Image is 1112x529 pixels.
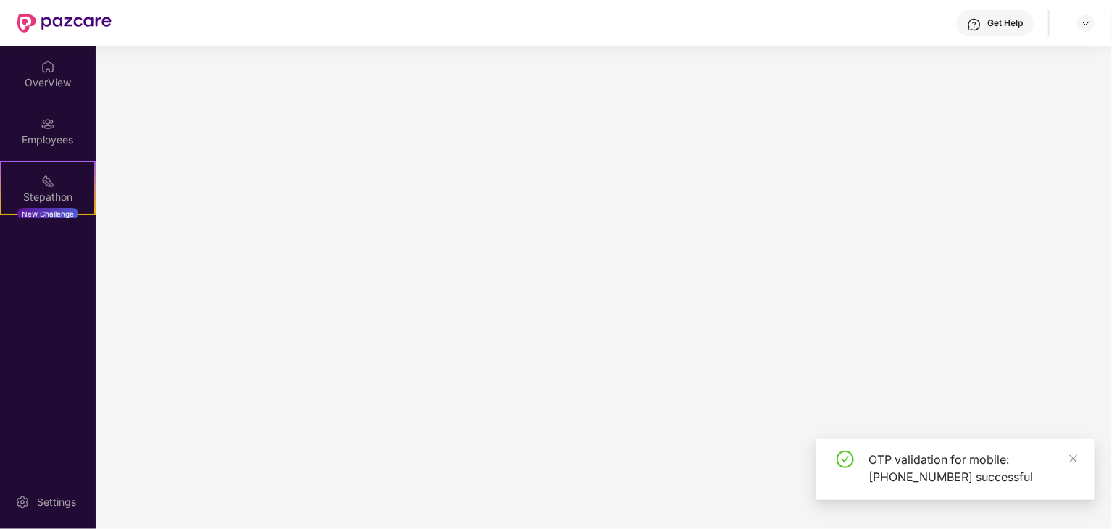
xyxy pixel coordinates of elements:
[41,174,55,188] img: svg+xml;base64,PHN2ZyB4bWxucz0iaHR0cDovL3d3dy53My5vcmcvMjAwMC9zdmciIHdpZHRoPSIyMSIgaGVpZ2h0PSIyMC...
[41,59,55,74] img: svg+xml;base64,PHN2ZyBpZD0iSG9tZSIgeG1sbnM9Imh0dHA6Ly93d3cudzMub3JnLzIwMDAvc3ZnIiB3aWR0aD0iMjAiIG...
[41,117,55,131] img: svg+xml;base64,PHN2ZyBpZD0iRW1wbG95ZWVzIiB4bWxucz0iaHR0cDovL3d3dy53My5vcmcvMjAwMC9zdmciIHdpZHRoPS...
[33,495,80,509] div: Settings
[868,451,1077,486] div: OTP validation for mobile: [PHONE_NUMBER] successful
[967,17,982,32] img: svg+xml;base64,PHN2ZyBpZD0iSGVscC0zMngzMiIgeG1sbnM9Imh0dHA6Ly93d3cudzMub3JnLzIwMDAvc3ZnIiB3aWR0aD...
[987,17,1023,29] div: Get Help
[1080,17,1092,29] img: svg+xml;base64,PHN2ZyBpZD0iRHJvcGRvd24tMzJ4MzIiIHhtbG5zPSJodHRwOi8vd3d3LnczLm9yZy8yMDAwL3N2ZyIgd2...
[17,208,78,220] div: New Challenge
[15,495,30,509] img: svg+xml;base64,PHN2ZyBpZD0iU2V0dGluZy0yMHgyMCIgeG1sbnM9Imh0dHA6Ly93d3cudzMub3JnLzIwMDAvc3ZnIiB3aW...
[1,190,94,204] div: Stepathon
[837,451,854,468] span: check-circle
[17,14,112,33] img: New Pazcare Logo
[1069,454,1079,464] span: close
